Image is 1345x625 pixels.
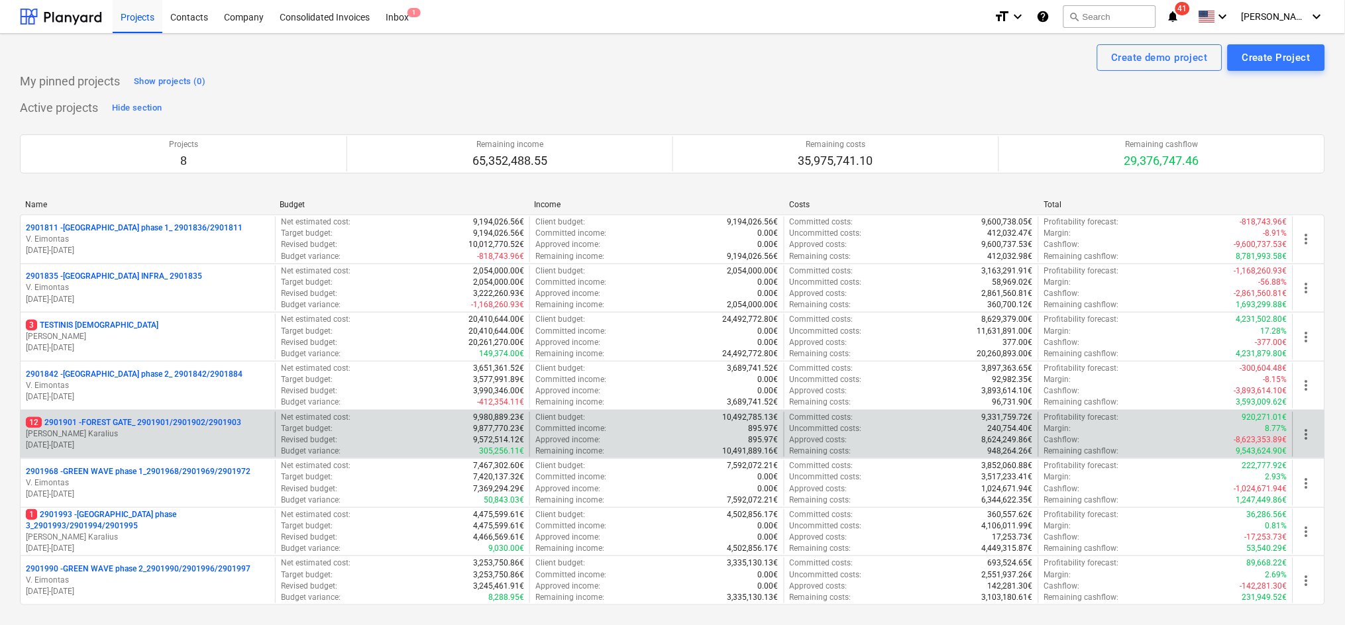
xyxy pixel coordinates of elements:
p: [DATE] - [DATE] [26,489,270,500]
p: Approved costs : [790,483,847,495]
p: Remaining income : [535,348,604,360]
span: more_vert [1299,475,1315,491]
button: Search [1063,5,1156,28]
p: Committed costs : [790,509,853,520]
p: 149,374.00€ [479,348,524,360]
span: more_vert [1299,280,1315,296]
p: Remaining cashflow : [1044,397,1119,408]
p: 9,030.00€ [488,543,524,554]
span: more_vert [1299,329,1315,345]
p: Cashflow : [1044,434,1080,446]
p: 3,689,741.52€ [727,397,779,408]
p: 4,231,502.80€ [1236,314,1287,325]
p: Remaining cashflow : [1044,495,1119,506]
p: Client budget : [535,363,585,374]
p: 2,054,000.00€ [727,299,779,311]
p: Budget variance : [281,495,341,506]
p: 9,194,026.56€ [727,251,779,262]
p: Committed income : [535,277,606,288]
p: 0.00€ [758,471,779,483]
div: 2901842 -[GEOGRAPHIC_DATA] phase 2_ 2901842/2901884V. Eimontas[DATE]-[DATE] [26,369,270,403]
p: Client budget : [535,314,585,325]
p: -377.00€ [1256,337,1287,348]
p: 10,012,770.52€ [468,239,524,250]
i: notifications [1167,9,1180,24]
p: -2,861,560.81€ [1234,288,1287,299]
p: Net estimated cost : [281,509,350,520]
p: 1,024,671.94€ [982,483,1033,495]
p: Client budget : [535,216,585,228]
p: 9,194,026.56€ [473,228,524,239]
p: Margin : [1044,228,1071,239]
div: 2901990 -GREEN WAVE phase 2_2901990/2901996/2901997V. Eimontas[DATE]-[DATE] [26,563,270,597]
p: -818,743.96€ [477,251,524,262]
p: Margin : [1044,326,1071,337]
p: 3,651,361.52€ [473,363,524,374]
p: Profitability forecast : [1044,460,1119,471]
p: Uncommitted costs : [790,277,862,288]
p: 9,572,514.12€ [473,434,524,446]
p: [DATE] - [DATE] [26,294,270,305]
p: 3,577,991.89€ [473,374,524,385]
p: -1,168,260.93€ [471,299,524,311]
p: 2901811 - [GEOGRAPHIC_DATA] phase 1_ 2901836/2901811 [26,222,242,234]
p: Uncommitted costs : [790,471,862,483]
p: Net estimated cost : [281,216,350,228]
p: 0.00€ [758,532,779,543]
p: Revised budget : [281,337,337,348]
p: 4,475,599.61€ [473,509,524,520]
p: 2,054,000.00€ [473,265,524,277]
p: 0.00€ [758,520,779,532]
p: Committed costs : [790,216,853,228]
p: -56.88% [1259,277,1287,288]
p: Uncommitted costs : [790,374,862,385]
p: Revised budget : [281,434,337,446]
p: Net estimated cost : [281,314,350,325]
p: Target budget : [281,423,333,434]
p: 2,054,000.00€ [473,277,524,288]
p: 10,491,889.16€ [723,446,779,457]
p: Projects [169,139,198,150]
p: Approved costs : [790,337,847,348]
p: 360,557.62€ [988,509,1033,520]
p: Revised budget : [281,532,337,543]
p: Remaining income : [535,446,604,457]
p: 4,466,569.61€ [473,532,524,543]
p: 24,492,772.80€ [723,348,779,360]
p: [DATE] - [DATE] [26,245,270,256]
p: Client budget : [535,265,585,277]
p: Remaining income : [535,397,604,408]
p: Committed income : [535,471,606,483]
p: 948,264.26€ [988,446,1033,457]
i: format_size [995,9,1010,24]
p: 412,032.47€ [988,228,1033,239]
p: Target budget : [281,228,333,239]
div: 12901993 -[GEOGRAPHIC_DATA] phase 3_2901993/2901994/2901995[PERSON_NAME] Karalius[DATE]-[DATE] [26,509,270,555]
p: Margin : [1044,520,1071,532]
p: 2,054,000.00€ [727,265,779,277]
p: 9,877,770.23€ [473,423,524,434]
p: -412,354.11€ [477,397,524,408]
p: Uncommitted costs : [790,326,862,337]
p: 9,331,759.72€ [982,412,1033,423]
p: 3,222,260.93€ [473,288,524,299]
p: V. Eimontas [26,477,270,489]
p: Budget variance : [281,251,341,262]
p: -8.91% [1264,228,1287,239]
p: 3,897,363.65€ [982,363,1033,374]
p: -300,604.48€ [1240,363,1287,374]
p: Approved income : [535,239,600,250]
p: -818,743.96€ [1240,216,1287,228]
p: Cashflow : [1044,483,1080,495]
p: Committed income : [535,228,606,239]
p: Committed costs : [790,265,853,277]
p: -1,024,671.94€ [1234,483,1287,495]
p: Cashflow : [1044,385,1080,397]
p: 3,893,614.10€ [982,385,1033,397]
p: [PERSON_NAME] Karalius [26,428,270,440]
div: Create Project [1242,49,1311,66]
p: 3,852,060.88€ [982,460,1033,471]
p: 3,593,009.62€ [1236,397,1287,408]
p: Remaining costs : [790,251,851,262]
p: Net estimated cost : [281,412,350,423]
